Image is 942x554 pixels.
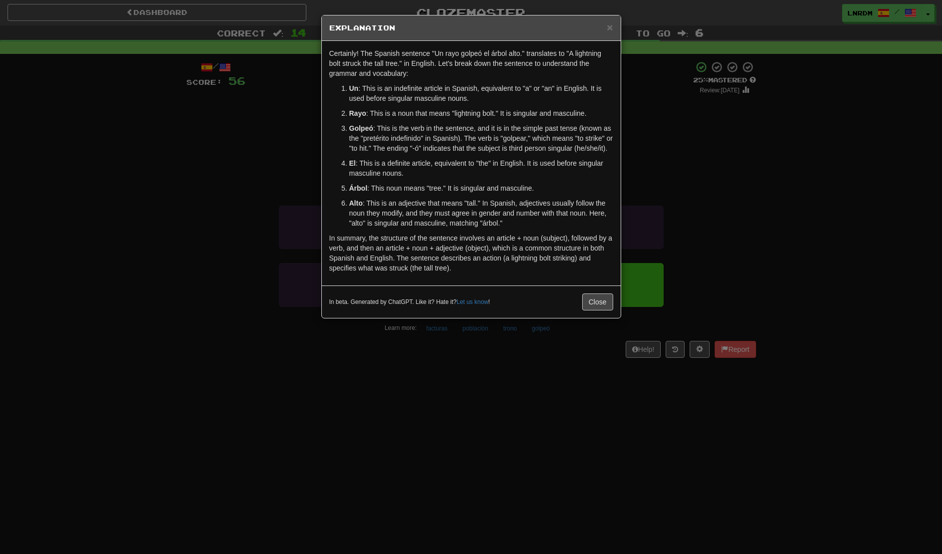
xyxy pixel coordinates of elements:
[349,184,368,192] strong: Árbol
[329,298,490,306] small: In beta. Generated by ChatGPT. Like it? Hate it? !
[349,83,613,103] p: : This is an indefinite article in Spanish, equivalent to "a" or "an" in English. It is used befo...
[349,109,366,117] strong: Rayo
[582,293,613,310] button: Close
[349,84,359,92] strong: Un
[349,124,373,132] strong: Golpeó
[349,159,356,167] strong: El
[457,298,488,305] a: Let us know
[349,108,613,118] p: : This is a noun that means "lightning bolt." It is singular and masculine.
[349,198,613,228] p: : This is an adjective that means "tall." In Spanish, adjectives usually follow the noun they mod...
[329,48,613,78] p: Certainly! The Spanish sentence "Un rayo golpeó el árbol alto." translates to "A lightning bolt s...
[329,23,613,33] h5: Explanation
[349,123,613,153] p: : This is the verb in the sentence, and it is in the simple past tense (known as the "pretérito i...
[349,183,613,193] p: : This noun means "tree." It is singular and masculine.
[349,158,613,178] p: : This is a definite article, equivalent to "the" in English. It is used before singular masculin...
[329,233,613,273] p: In summary, the structure of the sentence involves an article + noun (subject), followed by a ver...
[607,22,613,32] button: Close
[607,21,613,33] span: ×
[349,199,363,207] strong: Alto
